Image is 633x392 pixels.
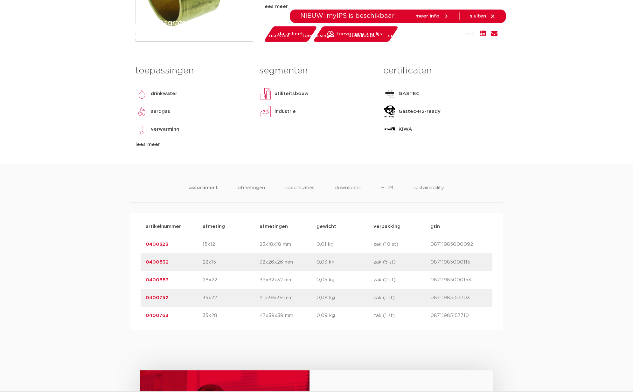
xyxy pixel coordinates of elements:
[430,241,487,248] p: 08711985000092
[260,294,316,302] p: 41x39x39 mm
[399,90,420,98] p: GASTEC
[316,276,373,284] p: 0,05 kg
[203,276,260,284] p: 28x22
[203,223,260,230] p: afmeting
[260,312,316,320] p: 47x39x39 mm
[189,184,218,202] li: assortiment
[316,294,373,302] p: 0,08 kg
[151,108,170,115] p: aardgas
[146,242,168,247] a: 0400323
[316,258,373,266] p: 0,03 kg
[348,24,375,48] a: downloads
[146,313,168,318] a: 0400763
[316,241,373,248] p: 0,01 kg
[430,276,487,284] p: 08711985000153
[383,123,396,136] img: KIWA
[136,123,148,136] img: verwarming
[430,258,487,266] p: 08711985000115
[373,312,430,320] p: zak (1 st)
[231,24,256,48] a: producten
[430,294,487,302] p: 08711985157703
[302,24,336,48] a: toepassingen
[146,278,169,282] a: 0400653
[399,126,412,133] p: KIWA
[136,87,148,100] img: drinkwater
[430,312,487,320] p: 08711985157710
[260,223,316,230] p: afmetingen
[470,13,496,19] a: sluiten
[136,65,250,77] h3: toepassingen
[316,312,373,320] p: 0,09 kg
[136,141,250,148] div: lees meer
[316,223,373,230] p: gewicht
[269,24,289,48] a: markten
[373,241,430,248] p: zak (10 st)
[275,90,309,98] p: utiliteitsbouw
[260,276,316,284] p: 39x32x32 mm
[259,105,272,118] img: industrie
[146,260,169,265] a: 0400532
[373,276,430,284] p: zak (2 st)
[383,87,396,100] img: GASTEC
[146,223,203,230] p: artikelnummer
[259,65,373,77] h3: segmenten
[146,295,169,300] a: 0400752
[260,258,316,266] p: 32x26x26 mm
[388,24,408,48] a: services
[238,184,265,202] li: afmetingen
[415,13,449,19] a: meer info
[151,126,179,133] p: verwarming
[151,90,177,98] p: drinkwater
[259,87,272,100] img: utiliteitsbouw
[430,223,487,230] p: gtin
[260,241,316,248] p: 23x18x18 mm
[203,258,260,266] p: 22x15
[414,184,444,202] li: sustainability
[203,312,260,320] p: 35x28
[203,241,260,248] p: 15x12
[373,223,430,230] p: verpakking
[136,105,148,118] img: aardgas
[381,184,393,202] li: ETIM
[470,14,486,18] span: sluiten
[421,24,443,48] a: over ons
[203,294,260,302] p: 35x22
[373,294,430,302] p: zak (1 st)
[335,184,361,202] li: downloads
[231,24,443,48] nav: Menu
[399,108,441,115] p: Gastec-H2-ready
[383,65,497,77] h3: certificaten
[415,14,440,18] span: meer info
[300,13,395,19] span: NIEUW: myIPS is beschikbaar
[383,105,396,118] img: Gastec-H2-ready
[285,184,314,202] li: specificaties
[275,108,296,115] p: industrie
[373,258,430,266] p: zak (5 st)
